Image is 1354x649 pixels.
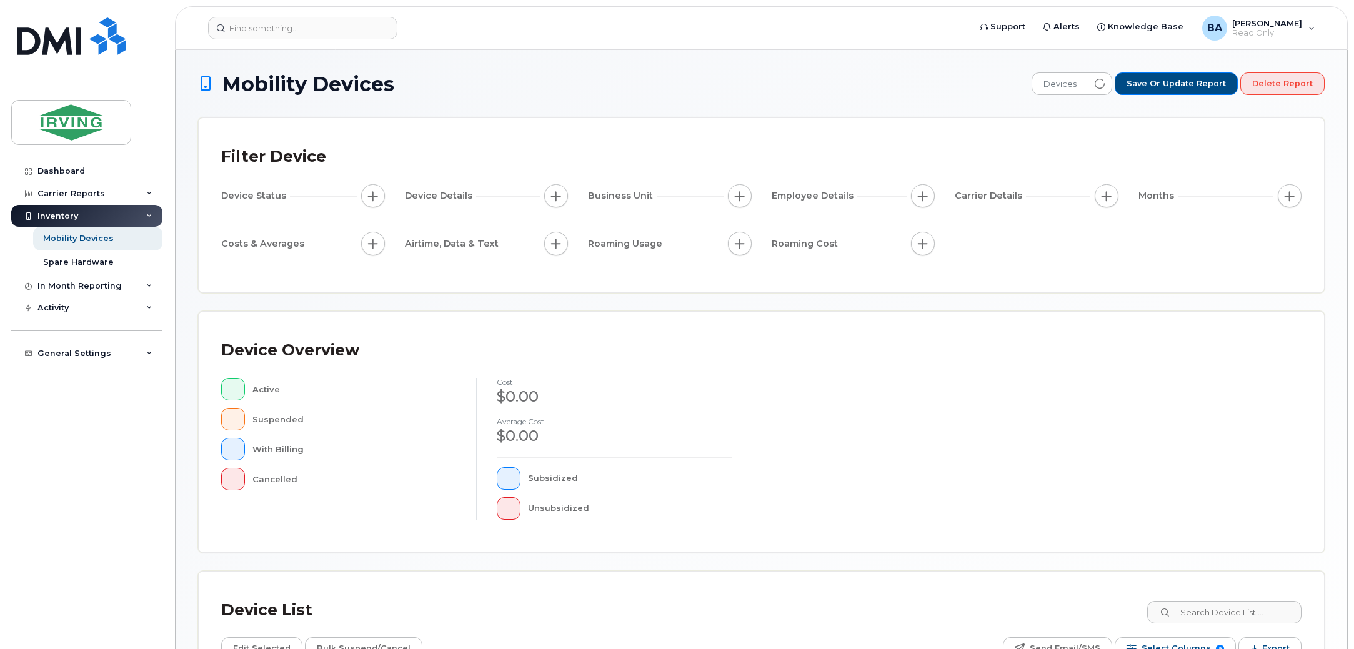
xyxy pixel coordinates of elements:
[588,189,657,202] span: Business Unit
[405,237,502,250] span: Airtime, Data & Text
[222,73,394,95] span: Mobility Devices
[221,237,308,250] span: Costs & Averages
[252,468,457,490] div: Cancelled
[1127,78,1226,89] span: Save or Update Report
[497,386,731,407] div: $0.00
[1147,601,1302,623] input: Search Device List ...
[405,189,476,202] span: Device Details
[1032,73,1088,96] span: Devices
[497,378,731,386] h4: cost
[772,189,857,202] span: Employee Details
[1252,78,1313,89] span: Delete Report
[497,417,731,425] h4: Average cost
[528,467,732,490] div: Subsidized
[1138,189,1178,202] span: Months
[1115,72,1238,95] button: Save or Update Report
[772,237,842,250] span: Roaming Cost
[497,425,731,447] div: $0.00
[221,334,359,367] div: Device Overview
[528,497,732,520] div: Unsubsidized
[1240,72,1325,95] button: Delete Report
[252,438,457,460] div: With Billing
[221,189,290,202] span: Device Status
[221,594,312,627] div: Device List
[252,378,457,400] div: Active
[588,237,666,250] span: Roaming Usage
[252,408,457,430] div: Suspended
[955,189,1026,202] span: Carrier Details
[221,141,326,173] div: Filter Device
